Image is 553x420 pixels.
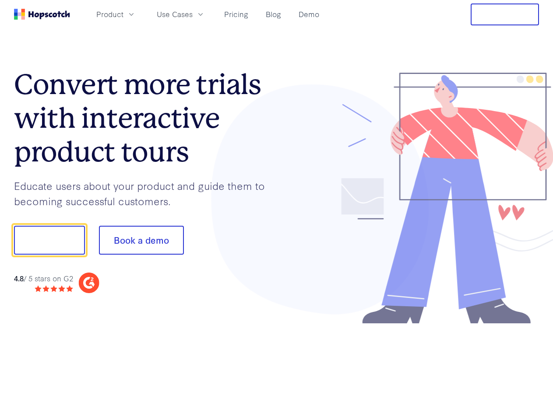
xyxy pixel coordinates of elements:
[14,178,277,208] p: Educate users about your product and guide them to becoming successful customers.
[471,3,539,25] button: Free Trial
[91,7,141,21] button: Product
[295,7,323,21] a: Demo
[14,68,277,168] h1: Convert more trials with interactive product tours
[221,7,252,21] a: Pricing
[14,273,73,284] div: / 5 stars on G2
[151,7,210,21] button: Use Cases
[96,9,123,20] span: Product
[157,9,193,20] span: Use Cases
[14,273,24,283] strong: 4.8
[14,9,70,20] a: Home
[99,226,184,255] button: Book a demo
[14,226,85,255] button: Show me!
[262,7,285,21] a: Blog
